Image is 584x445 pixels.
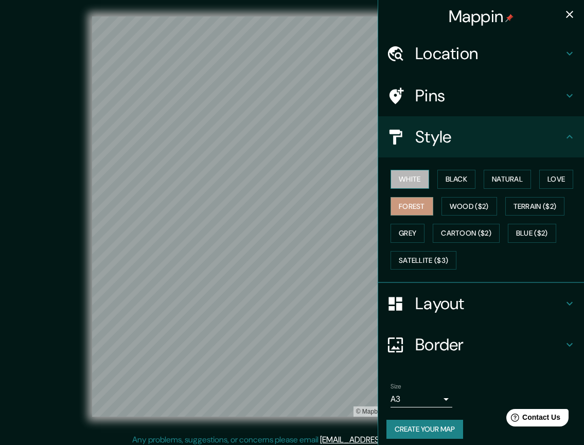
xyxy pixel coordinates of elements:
[391,251,456,270] button: Satellite ($3)
[391,197,433,216] button: Forest
[378,283,584,324] div: Layout
[505,14,514,22] img: pin-icon.png
[505,197,565,216] button: Terrain ($2)
[378,324,584,365] div: Border
[449,6,514,27] h4: Mappin
[386,420,463,439] button: Create your map
[484,170,531,189] button: Natural
[508,224,556,243] button: Blue ($2)
[433,224,500,243] button: Cartoon ($2)
[356,408,384,415] a: Mapbox
[320,434,447,445] a: [EMAIL_ADDRESS][DOMAIN_NAME]
[378,75,584,116] div: Pins
[492,405,573,434] iframe: Help widget launcher
[378,116,584,157] div: Style
[378,33,584,74] div: Location
[391,170,429,189] button: White
[437,170,476,189] button: Black
[92,16,492,417] canvas: Map
[539,170,573,189] button: Love
[415,127,563,147] h4: Style
[415,293,563,314] h4: Layout
[415,85,563,106] h4: Pins
[391,382,401,391] label: Size
[391,224,424,243] button: Grey
[441,197,497,216] button: Wood ($2)
[415,43,563,64] h4: Location
[415,334,563,355] h4: Border
[391,391,452,407] div: A3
